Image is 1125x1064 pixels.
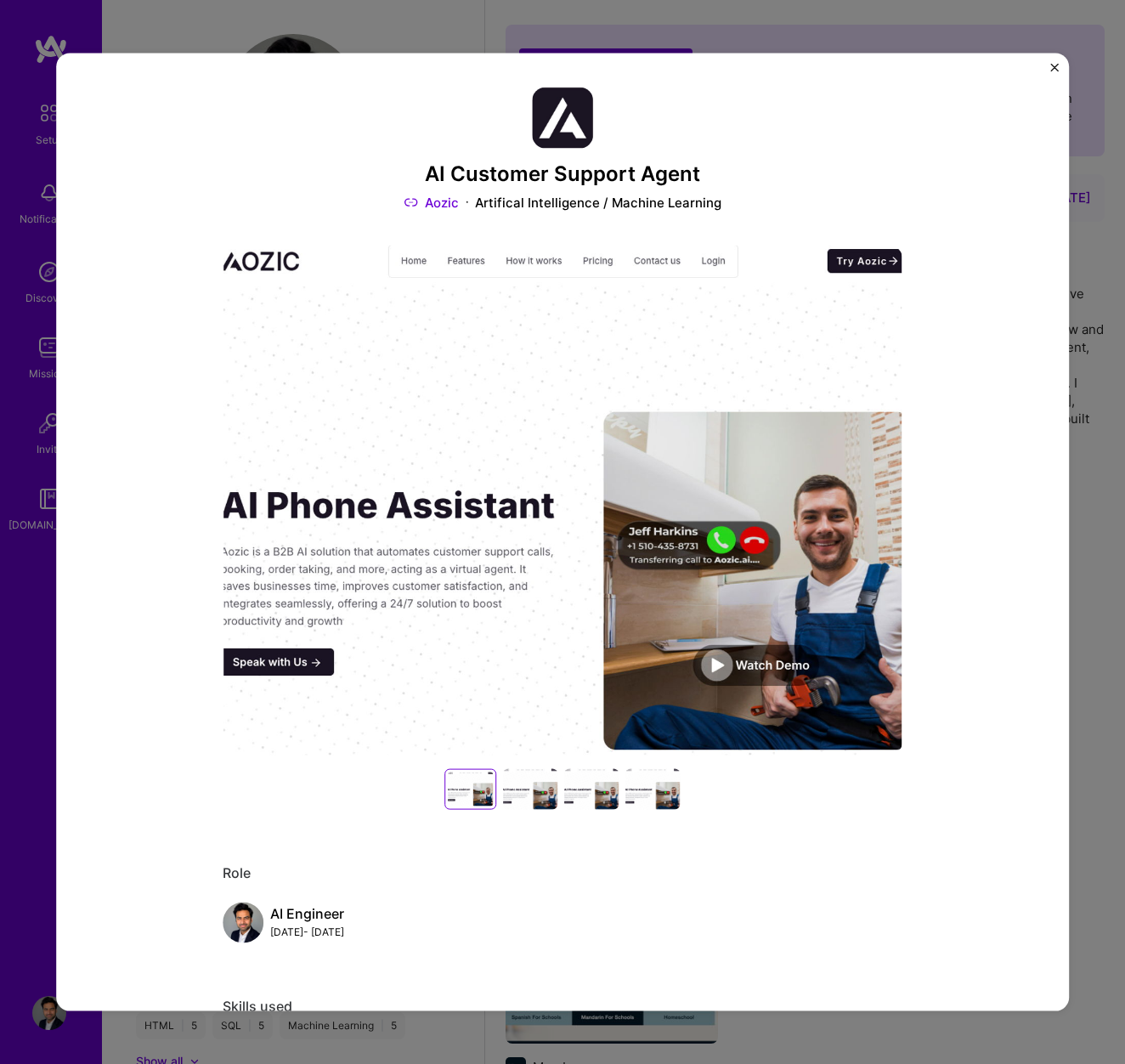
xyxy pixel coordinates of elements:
div: Artifical Intelligence / Machine Learning [475,193,721,211]
img: Project [223,245,902,755]
div: AI Engineer [270,904,344,922]
div: [DATE] - [DATE] [270,922,344,940]
div: Role [223,863,902,881]
img: Company logo [532,88,593,149]
div: Skills used [223,997,902,1015]
img: Dot [466,193,468,211]
img: Link [404,193,418,211]
button: Close [1050,64,1059,82]
h3: AI Customer Support Agent [223,162,902,187]
a: Aozic [404,193,459,211]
